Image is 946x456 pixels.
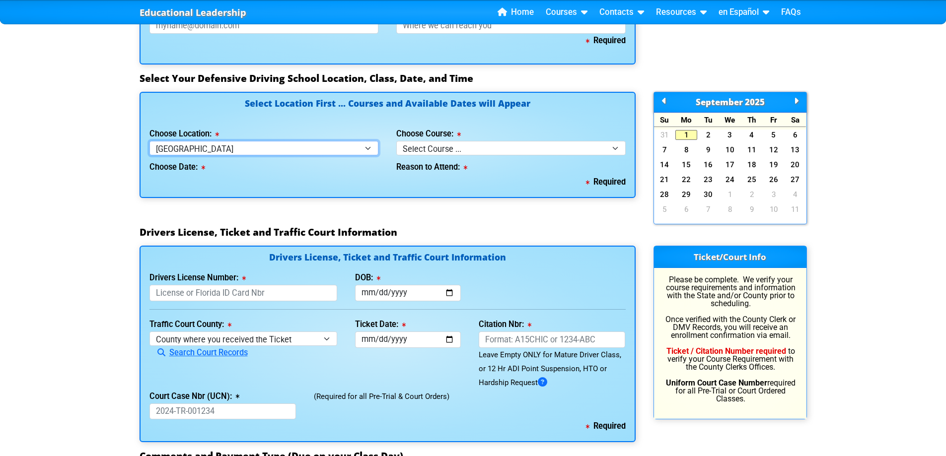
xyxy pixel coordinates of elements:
a: 11 [741,145,763,155]
input: Where we can reach you [396,17,626,34]
a: 4 [741,130,763,140]
a: 10 [763,204,785,214]
a: Home [494,5,538,20]
label: Court Case Nbr (UCN): [149,392,239,400]
a: 14 [654,160,676,170]
div: Su [654,113,676,127]
span: September [696,96,743,108]
div: Sa [785,113,806,127]
a: 6 [675,204,697,214]
a: 5 [763,130,785,140]
a: Contacts [595,5,648,20]
label: Citation Nbr: [479,321,531,328]
a: 2 [697,130,719,140]
a: 28 [654,190,676,199]
a: 1 [719,190,741,199]
div: Mo [675,113,697,127]
a: 31 [654,130,676,140]
h3: Ticket/Court Info [654,246,806,268]
a: 20 [785,160,806,170]
b: Required [586,421,626,431]
label: Reason to Attend: [396,163,467,171]
a: 7 [654,145,676,155]
a: 9 [741,204,763,214]
div: Th [741,113,763,127]
a: FAQs [777,5,805,20]
label: DOB: [355,274,380,282]
input: 2024-TR-001234 [149,403,296,420]
label: Choose Date: [149,163,205,171]
a: 8 [675,145,697,155]
input: License or Florida ID Card Nbr [149,285,338,301]
a: 11 [785,204,806,214]
a: Search Court Records [149,348,248,357]
a: en Español [715,5,773,20]
a: 22 [675,175,697,185]
b: Required [586,36,626,45]
a: 26 [763,175,785,185]
b: Required [586,177,626,187]
a: 1 [675,130,697,140]
h4: Select Location First ... Courses and Available Dates will Appear [149,99,626,120]
a: 6 [785,130,806,140]
input: myname@domain.com [149,17,379,34]
label: Choose Location: [149,130,219,138]
a: 17 [719,160,741,170]
div: Fr [763,113,785,127]
input: mm/dd/yyyy [355,285,461,301]
a: 24 [719,175,741,185]
a: 21 [654,175,676,185]
a: 19 [763,160,785,170]
a: 4 [785,190,806,199]
input: Format: A15CHIC or 1234-ABC [479,331,626,348]
a: 30 [697,190,719,199]
a: 3 [763,190,785,199]
label: Ticket Date: [355,321,406,328]
h4: Drivers License, Ticket and Traffic Court Information [149,253,626,263]
a: 18 [741,160,763,170]
a: 12 [763,145,785,155]
a: 29 [675,190,697,199]
b: Ticket / Citation Number required [666,346,786,356]
a: 25 [741,175,763,185]
p: Please be complete. We verify your course requirements and information with the State and/or Coun... [663,276,798,403]
a: 7 [697,204,719,214]
a: 13 [785,145,806,155]
div: We [719,113,741,127]
b: Uniform Court Case Number [666,378,767,388]
span: 2025 [745,96,765,108]
a: Educational Leadership [140,4,246,21]
input: mm/dd/yyyy [355,331,461,348]
div: Leave Empty ONLY for Mature Driver Class, or 12 Hr ADI Point Suspension, HTO or Hardship Request [479,348,626,390]
a: Courses [542,5,591,20]
a: 8 [719,204,741,214]
a: 10 [719,145,741,155]
a: 15 [675,160,697,170]
a: 23 [697,175,719,185]
a: 27 [785,175,806,185]
a: 5 [654,204,676,214]
label: Drivers License Number: [149,274,246,282]
a: Resources [652,5,711,20]
a: 16 [697,160,719,170]
a: 3 [719,130,741,140]
a: 2 [741,190,763,199]
a: 9 [697,145,719,155]
h3: Drivers License, Ticket and Traffic Court Information [140,226,807,238]
div: (Required for all Pre-Trial & Court Orders) [305,390,634,420]
label: Choose Course: [396,130,461,138]
label: Traffic Court County: [149,321,231,328]
div: Tu [697,113,719,127]
h3: Select Your Defensive Driving School Location, Class, Date, and Time [140,72,807,84]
